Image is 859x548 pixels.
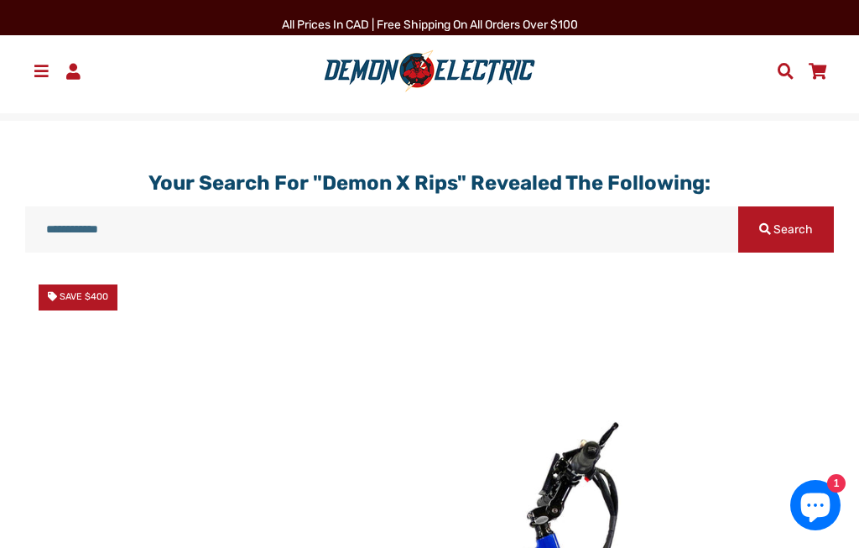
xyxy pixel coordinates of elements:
span: Search [773,222,813,237]
span: All Prices in CAD | Free shipping on all orders over $100 [282,18,578,32]
span: Save $400 [60,291,108,302]
input: Search our store [25,206,738,253]
h1: Your search for "Demon x rips" revealed the following: [25,171,834,196]
img: Demon Electric logo [318,50,541,93]
button: Search [738,206,834,253]
inbox-online-store-chat: Shopify online store chat [785,480,846,535]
